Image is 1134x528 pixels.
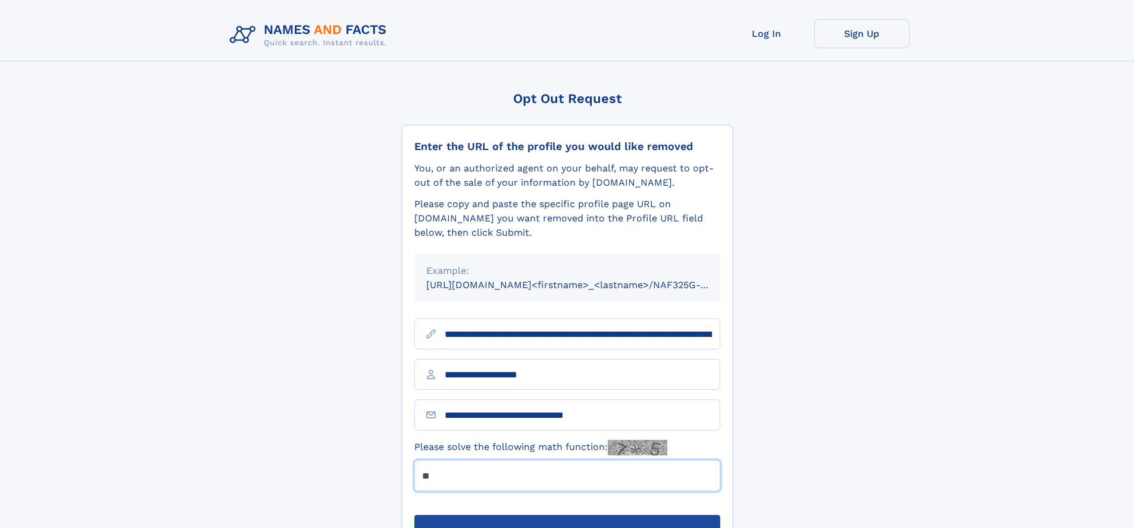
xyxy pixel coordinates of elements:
[414,161,720,190] div: You, or an authorized agent on your behalf, may request to opt-out of the sale of your informatio...
[414,197,720,240] div: Please copy and paste the specific profile page URL on [DOMAIN_NAME] you want removed into the Pr...
[426,279,743,290] small: [URL][DOMAIN_NAME]<firstname>_<lastname>/NAF325G-xxxxxxxx
[426,264,708,278] div: Example:
[402,91,733,106] div: Opt Out Request
[414,440,667,455] label: Please solve the following math function:
[719,19,814,48] a: Log In
[814,19,910,48] a: Sign Up
[225,19,396,51] img: Logo Names and Facts
[414,140,720,153] div: Enter the URL of the profile you would like removed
